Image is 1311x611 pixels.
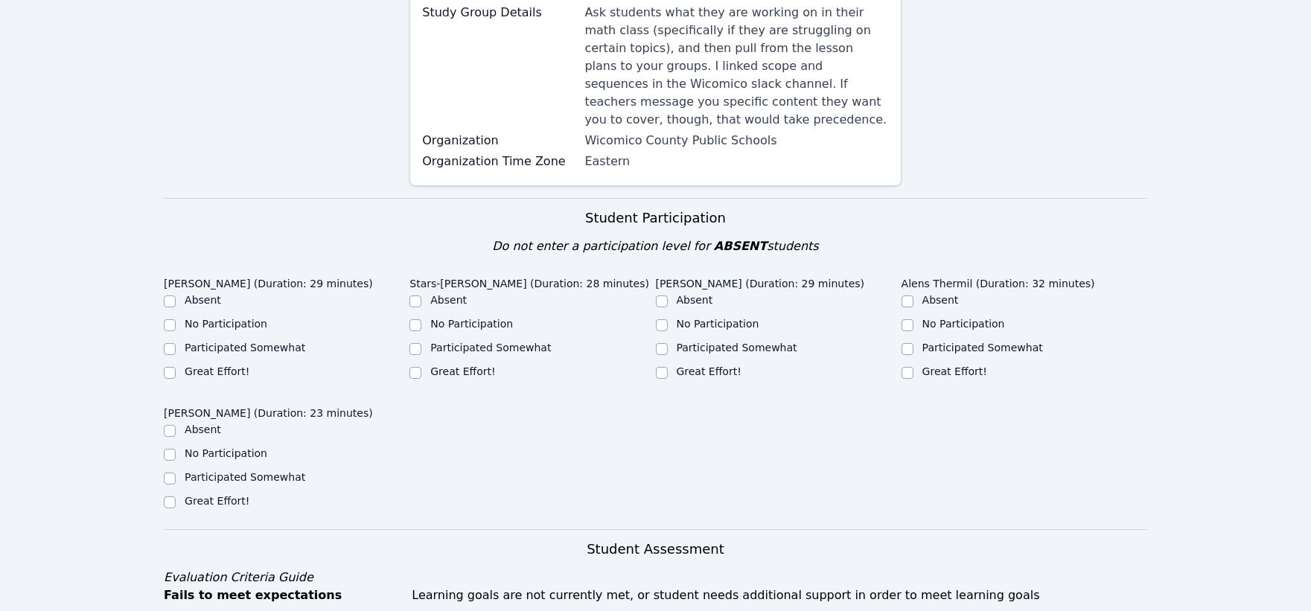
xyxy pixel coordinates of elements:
[922,365,987,377] label: Great Effort!
[164,569,1147,586] div: Evaluation Criteria Guide
[677,294,713,306] label: Absent
[185,365,249,377] label: Great Effort!
[902,270,1095,292] legend: Alens Thermil (Duration: 32 minutes)
[677,318,759,330] label: No Participation
[164,400,373,422] legend: [PERSON_NAME] (Duration: 23 minutes)
[422,4,575,22] label: Study Group Details
[584,153,888,170] div: Eastern
[922,294,959,306] label: Absent
[714,239,767,253] span: ABSENT
[164,237,1147,255] div: Do not enter a participation level for students
[430,365,495,377] label: Great Effort!
[677,365,741,377] label: Great Effort!
[430,318,513,330] label: No Participation
[656,270,865,292] legend: [PERSON_NAME] (Duration: 29 minutes)
[164,586,403,604] div: Fails to meet expectations
[422,153,575,170] label: Organization Time Zone
[922,342,1043,354] label: Participated Somewhat
[185,423,221,435] label: Absent
[677,342,797,354] label: Participated Somewhat
[164,270,373,292] legend: [PERSON_NAME] (Duration: 29 minutes)
[922,318,1005,330] label: No Participation
[430,342,551,354] label: Participated Somewhat
[584,132,888,150] div: Wicomico County Public Schools
[185,471,305,483] label: Participated Somewhat
[584,4,888,129] div: Ask students what they are working on in their math class (specifically if they are struggling on...
[185,447,267,459] label: No Participation
[185,495,249,507] label: Great Effort!
[412,586,1147,604] div: Learning goals are not currently met, or student needs additional support in order to meet learni...
[430,294,467,306] label: Absent
[185,294,221,306] label: Absent
[185,342,305,354] label: Participated Somewhat
[409,270,649,292] legend: Stars-[PERSON_NAME] (Duration: 28 minutes)
[164,208,1147,228] h3: Student Participation
[422,132,575,150] label: Organization
[164,539,1147,560] h3: Student Assessment
[185,318,267,330] label: No Participation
